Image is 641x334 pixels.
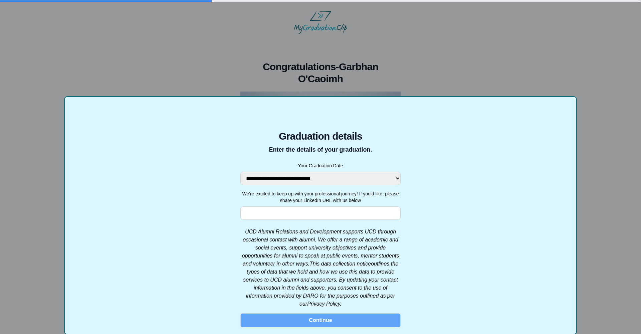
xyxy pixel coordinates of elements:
[309,261,371,267] a: This data collection notice
[242,229,399,307] em: UCD Alumni Relations and Development supports UCD through occasional contact with alumni. We offe...
[240,313,401,327] button: Continue
[240,162,401,169] label: Your Graduation Date
[240,130,401,142] span: Graduation details
[240,190,401,204] label: We're excited to keep up with your professional journey! If you'd like, please share your LinkedI...
[307,301,340,307] a: Privacy Policy
[240,145,401,154] p: Enter the details of your graduation.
